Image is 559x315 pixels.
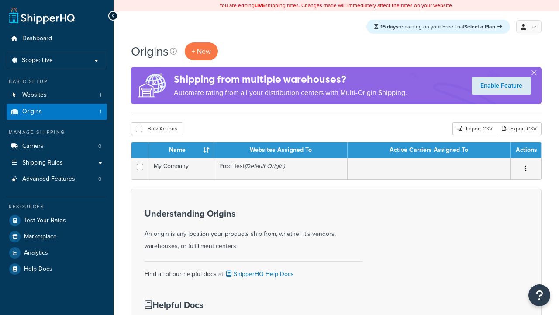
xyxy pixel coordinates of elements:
[7,171,107,187] a: Advanced Features 0
[22,143,44,150] span: Carriers
[192,46,211,56] span: + New
[22,175,75,183] span: Advanced Features
[7,203,107,210] div: Resources
[22,91,47,99] span: Websites
[464,23,502,31] a: Select a Plan
[131,43,169,60] h1: Origins
[131,67,174,104] img: ad-origins-multi-dfa493678c5a35abed25fd24b4b8a3fa3505936ce257c16c00bdefe2f3200be3.png
[145,300,317,310] h3: Helpful Docs
[7,87,107,103] a: Websites 1
[9,7,75,24] a: ShipperHQ Home
[7,261,107,277] a: Help Docs
[174,87,407,99] p: Automate rating from all your distribution centers with Multi-Origin Shipping.
[497,122,542,135] a: Export CSV
[24,233,57,241] span: Marketplace
[348,142,511,158] th: Active Carriers Assigned To
[7,171,107,187] li: Advanced Features
[214,158,348,179] td: Prod Test
[380,23,398,31] strong: 15 days
[98,143,101,150] span: 0
[366,20,510,34] div: remaining on your Free Trial
[7,129,107,136] div: Manage Shipping
[185,42,218,60] a: + New
[511,142,541,158] th: Actions
[7,213,107,228] a: Test Your Rates
[131,122,182,135] button: Bulk Actions
[22,108,42,115] span: Origins
[22,35,52,42] span: Dashboard
[472,77,531,94] a: Enable Feature
[24,266,52,273] span: Help Docs
[245,161,285,171] i: (Default Origin)
[148,158,214,179] td: My Company
[145,209,363,252] div: An origin is any location your products ship from, whether it's vendors, warehouses, or fulfillme...
[7,138,107,154] a: Carriers 0
[174,72,407,87] h4: Shipping from multiple warehouses?
[98,175,101,183] span: 0
[7,155,107,171] a: Shipping Rules
[452,122,497,135] div: Import CSV
[22,159,63,167] span: Shipping Rules
[145,209,363,218] h3: Understanding Origins
[24,249,48,257] span: Analytics
[145,261,363,280] div: Find all of our helpful docs at:
[7,78,107,85] div: Basic Setup
[7,87,107,103] li: Websites
[148,142,214,158] th: Name : activate to sort column ascending
[24,217,66,224] span: Test Your Rates
[7,31,107,47] a: Dashboard
[7,104,107,120] li: Origins
[7,104,107,120] a: Origins 1
[528,284,550,306] button: Open Resource Center
[22,57,53,64] span: Scope: Live
[7,138,107,154] li: Carriers
[214,142,348,158] th: Websites Assigned To
[100,108,101,115] span: 1
[7,229,107,245] a: Marketplace
[224,269,294,279] a: ShipperHQ Help Docs
[100,91,101,99] span: 1
[255,1,265,9] b: LIVE
[7,245,107,261] a: Analytics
